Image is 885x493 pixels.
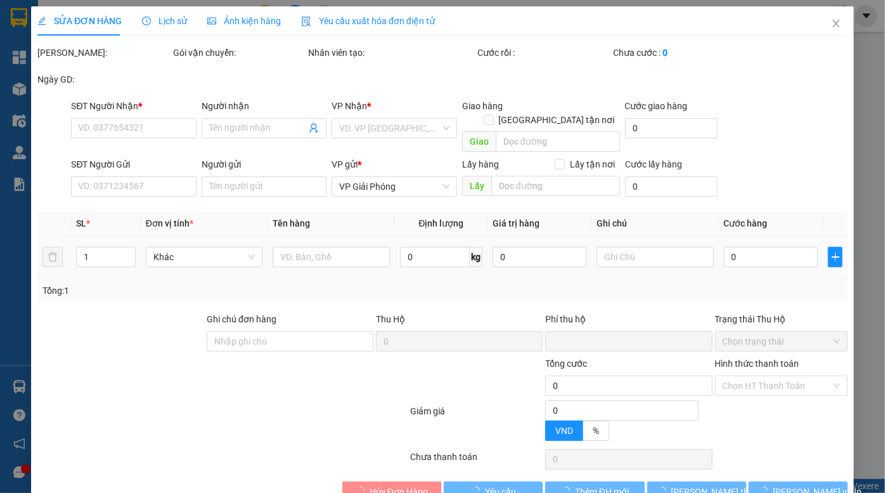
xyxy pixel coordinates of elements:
[462,159,499,169] span: Lấy hàng
[173,46,306,60] div: Gói vận chuyển:
[202,157,326,171] div: Người gửi
[724,218,768,228] span: Cước hàng
[409,404,545,447] div: Giảm giá
[828,247,843,267] button: plus
[332,157,456,171] div: VP gửi
[273,247,390,267] input: VD: Bàn, Ghế
[142,16,151,25] span: clock-circle
[142,16,187,26] span: Lịch sử
[565,157,620,171] span: Lấy tận nơi
[714,312,848,326] div: Trạng thái Thu Hộ
[662,48,668,58] b: 0
[493,218,539,228] span: Giá trị hàng
[555,426,573,436] span: VND
[37,16,46,25] span: edit
[470,247,482,267] span: kg
[146,218,193,228] span: Đơn vị tính
[207,314,276,324] label: Ghi chú đơn hàng
[625,159,682,169] label: Cước lấy hàng
[625,101,688,111] label: Cước giao hàng
[207,16,216,25] span: picture
[591,211,719,236] th: Ghi chú
[273,218,310,228] span: Tên hàng
[714,358,799,369] label: Hình thức thanh toán
[207,331,373,352] input: Ghi chú đơn hàng
[494,113,620,127] span: [GEOGRAPHIC_DATA] tận nơi
[153,247,255,266] span: Khác
[418,218,463,228] span: Định lượng
[409,450,545,472] div: Chưa thanh toán
[376,314,405,324] span: Thu Hộ
[722,332,840,351] span: Chọn trạng thái
[829,252,843,262] span: plus
[339,177,449,196] span: VP Giải Phóng
[301,16,311,27] img: icon
[37,16,122,26] span: SỬA ĐƠN HÀNG
[545,312,712,331] div: Phí thu hộ
[496,131,620,152] input: Dọc đường
[202,99,326,113] div: Người nhận
[545,358,587,369] span: Tổng cước
[301,16,435,26] span: Yêu cầu xuất hóa đơn điện tử
[332,101,367,111] span: VP Nhận
[593,426,599,436] span: %
[831,18,841,29] span: close
[76,218,86,228] span: SL
[42,247,63,267] button: delete
[462,101,503,111] span: Giao hàng
[491,176,620,196] input: Dọc đường
[207,16,281,26] span: Ảnh kiện hàng
[462,131,496,152] span: Giao
[37,72,171,86] div: Ngày GD:
[462,176,491,196] span: Lấy
[308,46,475,60] div: Nhân viên tạo:
[42,284,342,298] div: Tổng: 1
[613,46,746,60] div: Chưa cước :
[71,99,196,113] div: SĐT Người Nhận
[309,123,319,133] span: user-add
[625,176,718,197] input: Cước lấy hàng
[71,157,196,171] div: SĐT Người Gửi
[818,6,854,42] button: Close
[597,247,714,267] input: Ghi Chú
[477,46,610,60] div: Cước rồi :
[37,46,171,60] div: [PERSON_NAME]:
[625,118,718,138] input: Cước giao hàng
